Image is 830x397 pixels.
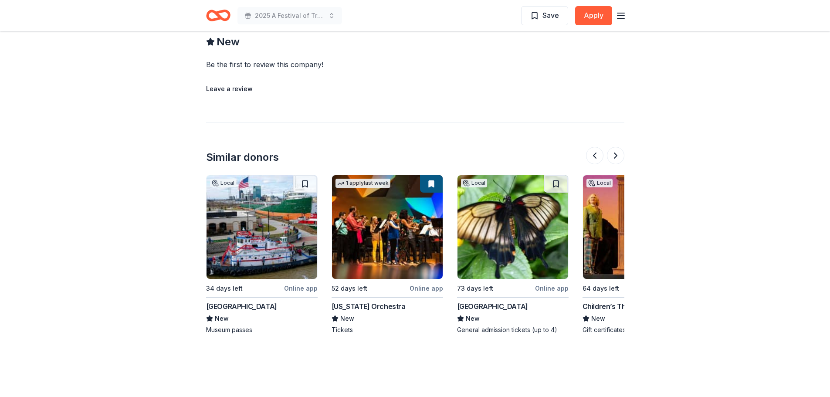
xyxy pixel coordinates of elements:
span: Save [542,10,559,21]
div: 34 days left [206,283,243,294]
div: Tickets [332,326,443,334]
img: Image for National Museum of the Great Lakes [207,175,317,279]
div: Online app [535,283,569,294]
img: Image for Franklin Park Conservatory and Botanical Gardens [457,175,568,279]
div: 73 days left [457,283,493,294]
div: Local [210,179,236,187]
div: [GEOGRAPHIC_DATA] [206,301,277,312]
div: [US_STATE] Orchestra [332,301,406,312]
div: Online app [284,283,318,294]
div: 1 apply last week [335,179,390,188]
div: Local [461,179,487,187]
button: Apply [575,6,612,25]
span: New [466,313,480,324]
div: Similar donors [206,150,279,164]
button: 2025 A Festival of Trees Event [237,7,342,24]
button: Leave a review [206,84,253,94]
span: New [591,313,605,324]
a: Image for National Museum of the Great LakesLocal34 days leftOnline app[GEOGRAPHIC_DATA]NewMuseum... [206,175,318,334]
span: New [215,313,229,324]
a: Image for Children’s Theatre of CincinnatiLocal64 days leftOnline appChildren’s Theatre of [GEOGR... [583,175,694,334]
a: Image for Minnesota Orchestra1 applylast week52 days leftOnline app[US_STATE] OrchestraNewTickets [332,175,443,334]
div: Be the first to review this company! [206,59,429,70]
div: Children’s Theatre of [GEOGRAPHIC_DATA] [583,301,694,312]
button: Save [521,6,568,25]
span: New [217,35,240,49]
a: Image for Franklin Park Conservatory and Botanical GardensLocal73 days leftOnline app[GEOGRAPHIC_... [457,175,569,334]
span: New [340,313,354,324]
div: 52 days left [332,283,367,294]
div: Online app [410,283,443,294]
img: Image for Minnesota Orchestra [332,175,443,279]
img: Image for Children’s Theatre of Cincinnati [583,175,694,279]
div: Museum passes [206,326,318,334]
div: [GEOGRAPHIC_DATA] [457,301,528,312]
div: Local [586,179,613,187]
a: Home [206,5,230,26]
div: Gift certificates [583,326,694,334]
span: 2025 A Festival of Trees Event [255,10,325,21]
div: 64 days left [583,283,619,294]
div: General admission tickets (up to 4) [457,326,569,334]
